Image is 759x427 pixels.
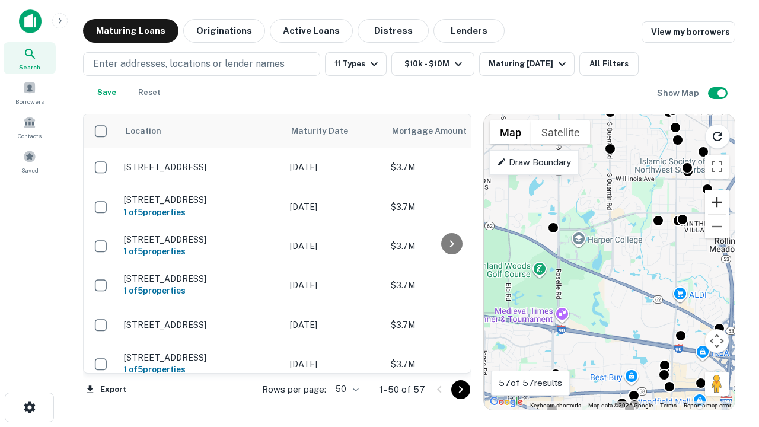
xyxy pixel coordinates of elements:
th: Location [118,114,284,148]
h6: Show Map [657,87,701,100]
p: [DATE] [290,200,379,213]
span: Contacts [18,131,42,141]
button: Map camera controls [705,329,729,353]
div: 50 [331,381,361,398]
a: Report a map error [684,402,731,409]
a: View my borrowers [642,21,735,43]
button: Originations [183,19,265,43]
h6: 1 of 5 properties [124,245,278,258]
p: Draw Boundary [497,155,571,170]
span: Map data ©2025 Google [588,402,653,409]
p: [STREET_ADDRESS] [124,195,278,205]
p: [STREET_ADDRESS] [124,352,278,363]
button: All Filters [579,52,639,76]
button: Lenders [433,19,505,43]
p: 1–50 of 57 [379,383,425,397]
div: 0 0 [484,114,735,410]
p: [STREET_ADDRESS] [124,320,278,330]
h6: 1 of 5 properties [124,206,278,219]
span: Mortgage Amount [392,124,482,138]
button: Save your search to get updates of matches that match your search criteria. [88,81,126,104]
p: [DATE] [290,358,379,371]
span: Saved [21,165,39,175]
p: $3.7M [391,161,509,174]
p: $3.7M [391,358,509,371]
button: Distress [358,19,429,43]
button: Reload search area [705,124,730,149]
p: [DATE] [290,318,379,332]
button: Maturing [DATE] [479,52,575,76]
p: $3.7M [391,279,509,292]
button: 11 Types [325,52,387,76]
button: Enter addresses, locations or lender names [83,52,320,76]
button: Show street map [490,120,531,144]
button: $10k - $10M [391,52,474,76]
span: Maturity Date [291,124,363,138]
span: Borrowers [15,97,44,106]
p: [STREET_ADDRESS] [124,234,278,245]
button: Toggle fullscreen view [705,155,729,179]
p: [STREET_ADDRESS] [124,273,278,284]
h6: 1 of 5 properties [124,363,278,376]
th: Mortgage Amount [385,114,515,148]
button: Zoom in [705,190,729,214]
div: Maturing [DATE] [489,57,569,71]
p: $3.7M [391,240,509,253]
a: Search [4,42,56,74]
th: Maturity Date [284,114,385,148]
p: [STREET_ADDRESS] [124,162,278,173]
iframe: Chat Widget [700,332,759,389]
span: Search [19,62,40,72]
button: Active Loans [270,19,353,43]
button: Export [83,381,129,399]
p: $3.7M [391,200,509,213]
p: [DATE] [290,279,379,292]
a: Contacts [4,111,56,143]
p: [DATE] [290,240,379,253]
p: $3.7M [391,318,509,332]
a: Borrowers [4,77,56,109]
p: Enter addresses, locations or lender names [93,57,285,71]
p: [DATE] [290,161,379,174]
span: Location [125,124,161,138]
h6: 1 of 5 properties [124,284,278,297]
p: 57 of 57 results [499,376,562,390]
a: Open this area in Google Maps (opens a new window) [487,394,526,410]
img: Google [487,394,526,410]
a: Terms (opens in new tab) [660,402,677,409]
button: Go to next page [451,380,470,399]
a: Saved [4,145,56,177]
button: Reset [130,81,168,104]
button: Maturing Loans [83,19,178,43]
button: Zoom out [705,215,729,238]
button: Show satellite imagery [531,120,590,144]
img: capitalize-icon.png [19,9,42,33]
button: Keyboard shortcuts [530,401,581,410]
p: Rows per page: [262,383,326,397]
